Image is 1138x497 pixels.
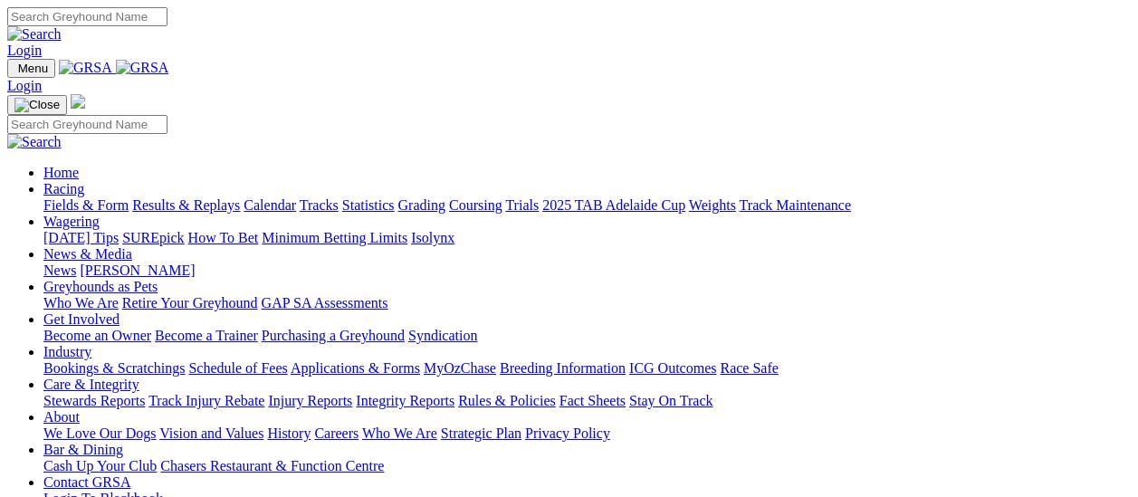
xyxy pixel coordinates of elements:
[188,360,287,376] a: Schedule of Fees
[7,43,42,58] a: Login
[7,7,167,26] input: Search
[542,197,685,213] a: 2025 TAB Adelaide Cup
[43,393,1131,409] div: Care & Integrity
[43,165,79,180] a: Home
[43,360,1131,377] div: Industry
[14,98,60,112] img: Close
[408,328,477,343] a: Syndication
[43,458,157,473] a: Cash Up Your Club
[43,442,123,457] a: Bar & Dining
[559,393,626,408] a: Fact Sheets
[43,311,120,327] a: Get Involved
[262,295,388,311] a: GAP SA Assessments
[43,409,80,425] a: About
[362,425,437,441] a: Who We Are
[43,377,139,392] a: Care & Integrity
[43,230,1131,246] div: Wagering
[43,295,119,311] a: Who We Are
[689,197,736,213] a: Weights
[59,60,112,76] img: GRSA
[7,134,62,150] img: Search
[132,197,240,213] a: Results & Replays
[244,197,296,213] a: Calendar
[160,458,384,473] a: Chasers Restaurant & Function Centre
[500,360,626,376] a: Breeding Information
[291,360,420,376] a: Applications & Forms
[342,197,395,213] a: Statistics
[43,328,1131,344] div: Get Involved
[7,26,62,43] img: Search
[314,425,359,441] a: Careers
[720,360,778,376] a: Race Safe
[43,263,1131,279] div: News & Media
[43,360,185,376] a: Bookings & Scratchings
[188,230,259,245] a: How To Bet
[458,393,556,408] a: Rules & Policies
[18,62,48,75] span: Menu
[398,197,445,213] a: Grading
[159,425,263,441] a: Vision and Values
[43,181,84,196] a: Racing
[71,94,85,109] img: logo-grsa-white.png
[43,279,158,294] a: Greyhounds as Pets
[7,78,42,93] a: Login
[43,328,151,343] a: Become an Owner
[43,214,100,229] a: Wagering
[43,197,129,213] a: Fields & Form
[43,263,76,278] a: News
[449,197,502,213] a: Coursing
[43,344,91,359] a: Industry
[629,393,712,408] a: Stay On Track
[262,230,407,245] a: Minimum Betting Limits
[7,115,167,134] input: Search
[43,425,156,441] a: We Love Our Dogs
[7,95,67,115] button: Toggle navigation
[43,230,119,245] a: [DATE] Tips
[43,246,132,262] a: News & Media
[7,59,55,78] button: Toggle navigation
[505,197,539,213] a: Trials
[356,393,454,408] a: Integrity Reports
[300,197,339,213] a: Tracks
[43,295,1131,311] div: Greyhounds as Pets
[148,393,264,408] a: Track Injury Rebate
[629,360,716,376] a: ICG Outcomes
[122,295,258,311] a: Retire Your Greyhound
[267,425,311,441] a: History
[43,458,1131,474] div: Bar & Dining
[441,425,521,441] a: Strategic Plan
[43,474,130,490] a: Contact GRSA
[411,230,454,245] a: Isolynx
[43,197,1131,214] div: Racing
[740,197,851,213] a: Track Maintenance
[262,328,405,343] a: Purchasing a Greyhound
[525,425,610,441] a: Privacy Policy
[155,328,258,343] a: Become a Trainer
[80,263,195,278] a: [PERSON_NAME]
[424,360,496,376] a: MyOzChase
[268,393,352,408] a: Injury Reports
[43,393,145,408] a: Stewards Reports
[116,60,169,76] img: GRSA
[43,425,1131,442] div: About
[122,230,184,245] a: SUREpick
